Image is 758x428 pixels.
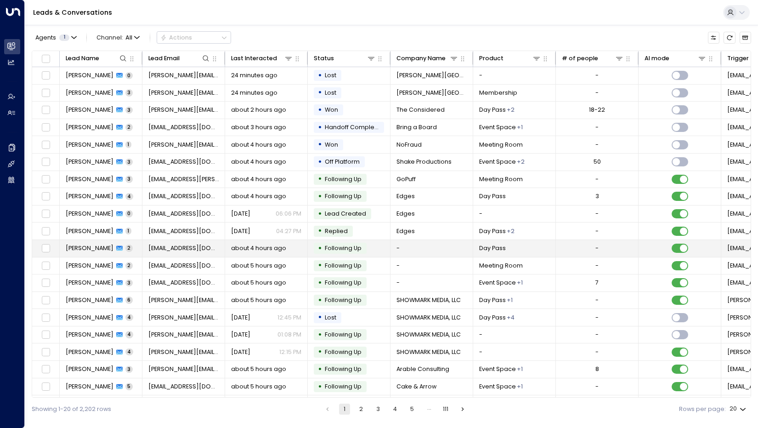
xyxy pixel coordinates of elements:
[66,262,113,270] span: Amanda Sale
[396,106,445,114] span: The Considered
[479,227,506,235] span: Day Pass
[479,106,506,114] span: Day Pass
[32,405,111,414] div: Showing 1-20 of 2,202 rows
[276,227,301,235] p: 04:27 PM
[318,137,322,152] div: •
[479,296,506,304] span: Day Pass
[40,53,51,64] span: Toggle select all
[318,310,322,325] div: •
[595,331,599,339] div: -
[740,32,751,43] button: Archived Leads
[595,227,599,235] div: -
[125,193,133,200] span: 4
[440,404,451,415] button: Go to page 111
[40,209,51,219] span: Toggle select row
[396,123,437,131] span: Bring a Board
[66,89,113,97] span: Andrea Locorini
[231,123,286,131] span: about 3 hours ago
[59,34,69,41] span: 1
[125,210,133,217] span: 0
[457,404,468,415] button: Go to next page
[589,106,605,114] div: 18-22
[125,331,133,338] span: 4
[125,262,133,269] span: 2
[479,158,516,166] span: Event Space
[66,106,113,114] span: Virna-Lisa Solivan
[66,192,113,200] span: Andi Cross
[33,8,112,17] a: Leads & Conversations
[148,382,219,391] span: ecardineau@cakeandarrow.com
[730,403,748,415] div: 20
[318,86,322,100] div: •
[396,348,461,356] span: SHOWMARK MEDIA, LLC
[679,405,726,414] label: Rows per page:
[66,365,113,373] span: Regan Smith
[66,382,113,391] span: Emily Cardineau
[148,158,219,166] span: escout@me.com
[318,241,322,256] div: •
[473,67,556,84] td: -
[40,191,51,202] span: Toggle select row
[231,262,286,270] span: about 5 hours ago
[125,280,133,286] span: 3
[517,158,525,166] div: Meeting Room,Private Office
[314,53,376,63] div: Status
[595,210,599,218] div: -
[396,53,459,63] div: Company Name
[40,261,51,271] span: Toggle select row
[390,257,473,274] td: -
[66,158,113,166] span: Ernie Liberati
[594,158,601,166] div: 50
[473,326,556,343] td: -
[125,107,133,114] span: 3
[595,279,599,287] div: 7
[517,279,523,287] div: Meeting Room
[595,262,599,270] div: -
[231,227,250,235] span: Sep 26, 2025
[318,68,322,83] div: •
[318,276,322,290] div: •
[325,141,338,148] span: Won
[325,314,336,321] span: Lost
[148,141,219,149] span: a.spence@nofraud.com
[40,278,51,288] span: Toggle select row
[314,53,334,63] div: Status
[125,383,133,390] span: 5
[479,175,523,183] span: Meeting Room
[93,32,143,43] span: Channel:
[507,296,513,304] div: Membership
[325,348,362,356] span: Following Up
[66,53,99,63] div: Lead Name
[517,382,523,391] div: Meeting Room
[724,32,735,43] span: Refresh
[507,227,515,235] div: Event Space,Meeting Room
[595,365,599,373] div: 8
[325,106,338,114] span: Won
[595,382,599,391] div: -
[66,279,113,287] span: Alexandra Bell
[35,35,56,41] span: Agents
[148,175,219,183] span: aylin.erman@gopuff.com
[396,296,461,304] span: SHOWMARK MEDIA, LLC
[148,71,219,80] span: andrea.locorini@perrylanehotel.com
[325,331,362,338] span: Following Up
[318,345,322,359] div: •
[318,328,322,342] div: •
[125,176,133,183] span: 3
[325,175,362,183] span: Following Up
[322,404,469,415] nav: pagination navigation
[318,120,322,135] div: •
[396,89,467,97] span: Perry Lane Hotel
[390,274,473,291] td: -
[231,53,294,63] div: Last Interacted
[318,362,322,377] div: •
[125,34,132,41] span: All
[645,53,707,63] div: AI mode
[231,210,250,218] span: Sep 26, 2025
[231,365,286,373] span: about 5 hours ago
[125,72,133,79] span: 0
[125,314,133,321] span: 4
[148,365,219,373] span: regan.smith@arableco.com
[595,296,599,304] div: -
[473,205,556,223] td: -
